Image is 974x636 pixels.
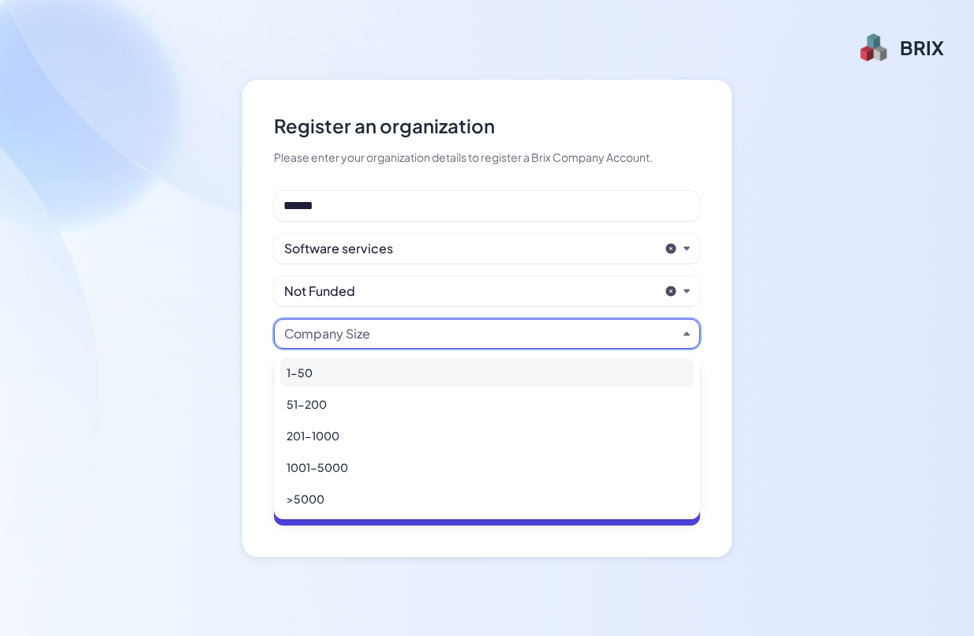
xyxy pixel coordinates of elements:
[280,390,694,418] div: 51-200
[284,282,658,301] button: Not Funded
[274,149,700,166] div: Please enter your organization details to register a Brix Company Account.
[280,358,694,387] div: 1-50
[280,453,694,481] div: 1001-5000
[280,421,694,450] div: 201-1000
[284,239,658,258] button: Software services
[900,35,944,60] div: BRIX
[284,324,370,343] div: Company Size
[284,324,677,343] button: Company Size
[274,111,700,140] div: Register an organization
[280,484,694,513] div: >5000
